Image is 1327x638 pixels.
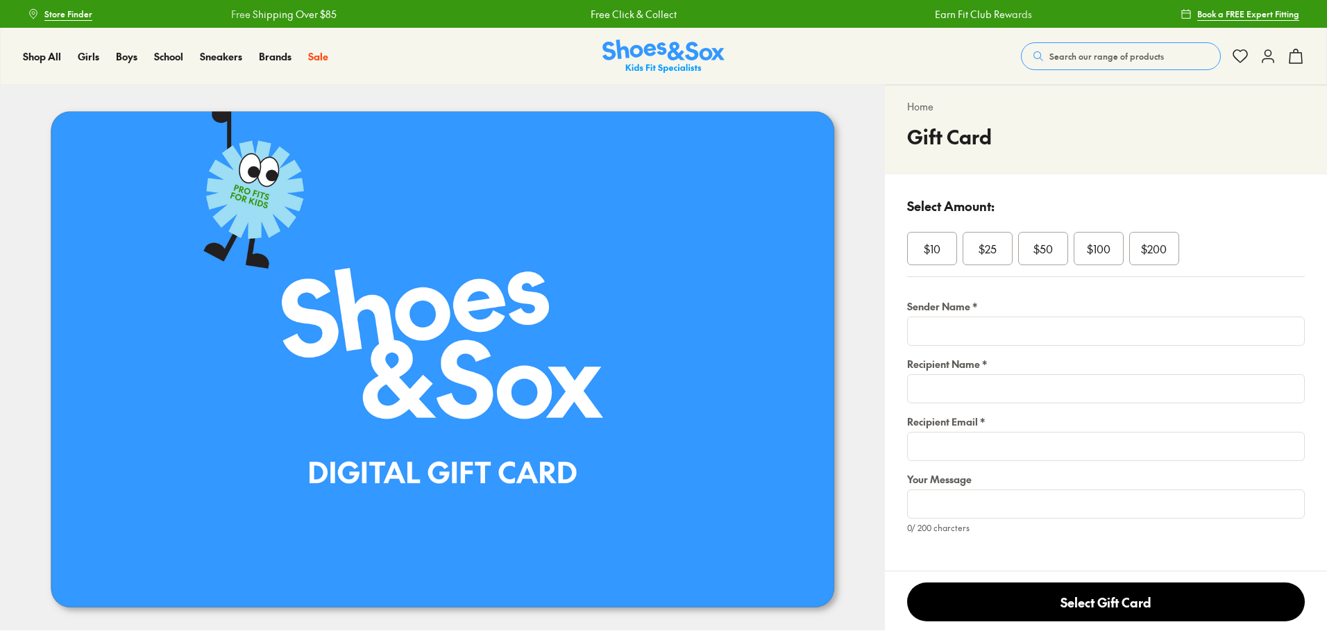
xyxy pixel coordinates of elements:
[1021,42,1221,70] button: Search our range of products
[231,7,337,22] a: Free Shipping Over $85
[28,1,92,26] a: Store Finder
[907,196,995,215] p: Select Amount:
[200,49,242,63] span: Sneakers
[1087,240,1110,257] span: $100
[116,49,137,63] span: Boys
[1141,240,1167,257] span: $200
[1197,8,1299,20] span: Book a FREE Expert Fitting
[907,521,1305,534] div: / 200 charcters
[154,49,183,64] a: School
[907,582,1305,621] button: Select Gift Card
[935,7,1032,22] a: Earn Fit Club Rewards
[78,49,99,64] a: Girls
[44,8,92,20] span: Store Finder
[23,49,61,63] span: Shop All
[1049,50,1164,62] span: Search our range of products
[602,40,725,74] img: SNS_Logo_Responsive.svg
[259,49,291,63] span: Brands
[78,49,99,63] span: Girls
[924,240,940,257] span: $10
[259,49,291,64] a: Brands
[200,49,242,64] a: Sneakers
[907,357,1305,371] label: Recipient Name *
[154,49,183,63] span: School
[907,122,992,151] h4: Gift Card
[591,7,677,22] a: Free Click & Collect
[907,472,1305,487] label: Your Message
[1033,240,1053,257] span: $50
[308,49,328,63] span: Sale
[907,522,911,533] span: 0
[907,99,933,114] a: Home
[308,49,328,64] a: Sale
[116,49,137,64] a: Boys
[23,49,61,64] a: Shop All
[1181,1,1299,26] a: Book a FREE Expert Fitting
[907,299,1305,314] label: Sender Name *
[907,414,1305,429] label: Recipient Email *
[602,40,725,74] a: Shoes & Sox
[979,240,997,257] span: $25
